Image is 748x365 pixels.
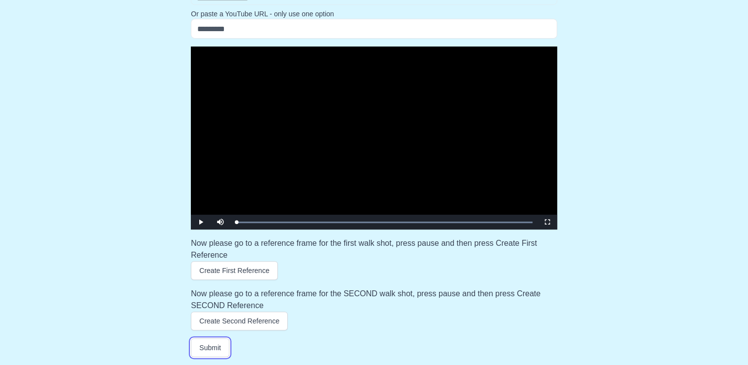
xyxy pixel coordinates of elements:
button: Submit [191,338,229,357]
h3: Now please go to a reference frame for the first walk shot, press pause and then press Create Fir... [191,237,557,261]
button: Play [191,215,211,229]
button: Fullscreen [537,215,557,229]
p: Or paste a YouTube URL - only use one option [191,9,557,19]
h3: Now please go to a reference frame for the SECOND walk shot, press pause and then press Create SE... [191,288,557,312]
button: Mute [211,215,230,229]
div: Progress Bar [235,222,532,223]
button: Create Second Reference [191,312,288,330]
button: Create First Reference [191,261,278,280]
div: Video Player [191,46,557,229]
